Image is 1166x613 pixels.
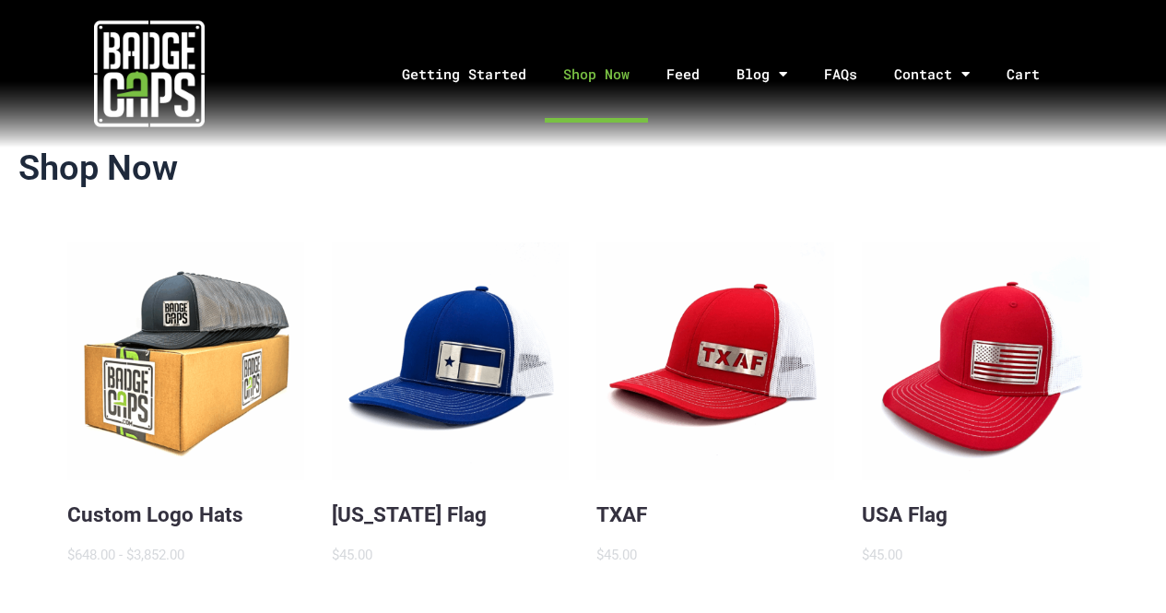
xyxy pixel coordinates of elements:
[332,547,372,563] span: $45.00
[67,547,184,563] span: $648.00 - $3,852.00
[806,26,876,123] a: FAQs
[596,502,647,526] a: TXAF
[300,26,1166,123] nav: Menu
[545,26,648,123] a: Shop Now
[988,26,1081,123] a: Cart
[67,502,243,526] a: Custom Logo Hats
[383,26,545,123] a: Getting Started
[596,547,637,563] span: $45.00
[67,242,304,479] button: BadgeCaps custom logo hats
[876,26,988,123] a: Contact
[718,26,806,123] a: Blog
[18,147,1148,190] h1: Shop Now
[862,502,948,526] a: USA Flag
[94,18,205,129] img: badgecaps white logo with green acccent
[648,26,718,123] a: Feed
[332,502,487,526] a: [US_STATE] Flag
[862,547,902,563] span: $45.00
